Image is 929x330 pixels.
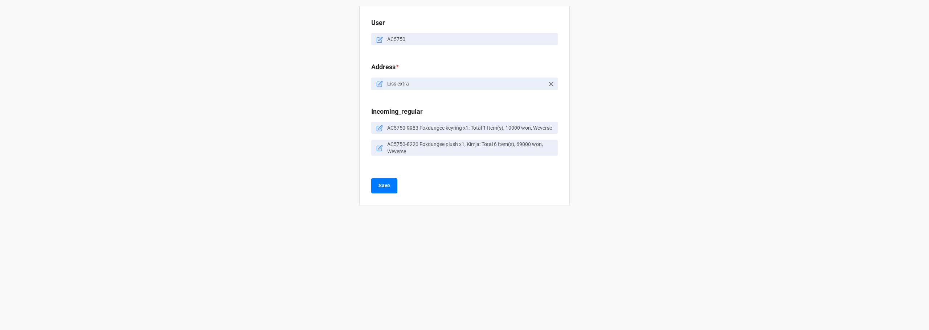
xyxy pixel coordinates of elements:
label: Incoming_regular [371,106,423,117]
button: Save [371,178,397,193]
p: AC5750-8220 Foxdungee plush x1, Kimja: Total 6 Item(s), 69000 won, Weverse [387,141,555,155]
label: User [371,18,385,28]
b: Save [378,182,390,189]
p: AC5750-9983 Foxdungee keyring x1: Total 1 Item(s), 10000 won, Weverse [387,124,555,131]
p: Liss extra [387,80,545,87]
label: Address [371,62,396,72]
p: AC5750 [387,35,555,43]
